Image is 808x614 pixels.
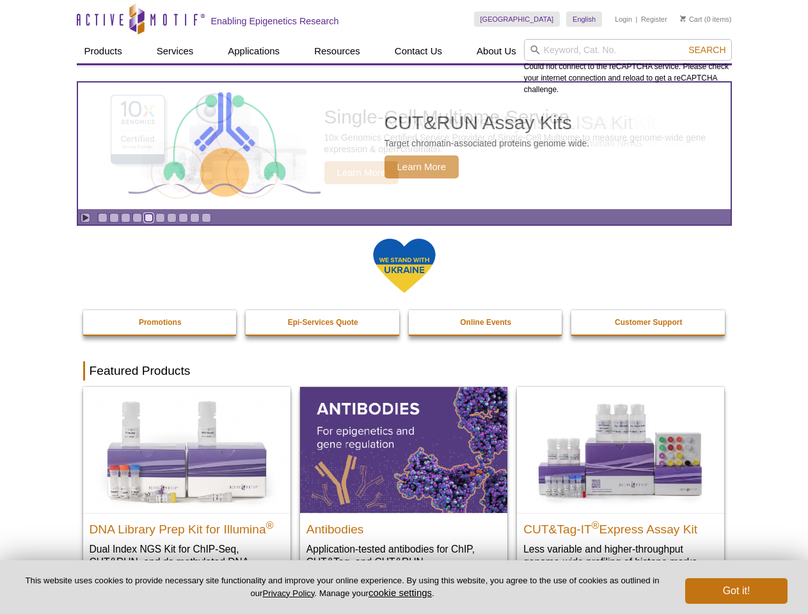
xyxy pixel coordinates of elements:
[77,39,130,63] a: Products
[524,39,732,61] input: Keyword, Cat. No.
[615,15,632,24] a: Login
[517,387,724,512] img: CUT&Tag-IT® Express Assay Kit
[266,519,274,530] sup: ®
[178,213,188,223] a: Go to slide 8
[636,12,638,27] li: |
[288,318,358,327] strong: Epi-Services Quote
[306,517,501,536] h2: Antibodies
[139,318,182,327] strong: Promotions
[90,517,284,536] h2: DNA Library Prep Kit for Illumina
[78,83,731,209] article: CUT&RUN Assay Kits
[129,88,321,205] img: CUT&RUN Assay Kits
[83,387,290,594] a: DNA Library Prep Kit for Illumina DNA Library Prep Kit for Illumina® Dual Index NGS Kit for ChIP-...
[680,15,686,22] img: Your Cart
[78,83,731,209] a: CUT&RUN Assay Kits CUT&RUN Assay Kits Target chromatin-associated proteins genome wide. Learn More
[384,155,459,178] span: Learn More
[246,310,400,335] a: Epi-Services Quote
[81,213,90,223] a: Toggle autoplay
[688,45,725,55] span: Search
[384,113,590,132] h2: CUT&RUN Assay Kits
[372,237,436,294] img: We Stand With Ukraine
[90,542,284,581] p: Dual Index NGS Kit for ChIP-Seq, CUT&RUN, and ds methylated DNA assays.
[20,575,664,599] p: This website uses cookies to provide necessary site functionality and improve your online experie...
[220,39,287,63] a: Applications
[566,12,602,27] a: English
[523,517,718,536] h2: CUT&Tag-IT Express Assay Kit
[83,310,238,335] a: Promotions
[641,15,667,24] a: Register
[517,387,724,581] a: CUT&Tag-IT® Express Assay Kit CUT&Tag-IT®Express Assay Kit Less variable and higher-throughput ge...
[384,138,590,149] p: Target chromatin-associated proteins genome wide.
[167,213,177,223] a: Go to slide 7
[190,213,200,223] a: Go to slide 9
[202,213,211,223] a: Go to slide 10
[685,578,788,604] button: Got it!
[523,542,718,569] p: Less variable and higher-throughput genome-wide profiling of histone marks​.
[144,213,154,223] a: Go to slide 5
[98,213,107,223] a: Go to slide 1
[155,213,165,223] a: Go to slide 6
[469,39,524,63] a: About Us
[83,387,290,512] img: DNA Library Prep Kit for Illumina
[680,12,732,27] li: (0 items)
[109,213,119,223] a: Go to slide 2
[262,588,314,598] a: Privacy Policy
[300,387,507,512] img: All Antibodies
[571,310,726,335] a: Customer Support
[300,387,507,581] a: All Antibodies Antibodies Application-tested antibodies for ChIP, CUT&Tag, and CUT&RUN.
[685,44,729,56] button: Search
[368,587,432,598] button: cookie settings
[460,318,511,327] strong: Online Events
[409,310,564,335] a: Online Events
[121,213,131,223] a: Go to slide 3
[615,318,682,327] strong: Customer Support
[132,213,142,223] a: Go to slide 4
[306,542,501,569] p: Application-tested antibodies for ChIP, CUT&Tag, and CUT&RUN.
[680,15,702,24] a: Cart
[474,12,560,27] a: [GEOGRAPHIC_DATA]
[387,39,450,63] a: Contact Us
[211,15,339,27] h2: Enabling Epigenetics Research
[149,39,202,63] a: Services
[83,361,725,381] h2: Featured Products
[306,39,368,63] a: Resources
[592,519,599,530] sup: ®
[524,39,732,95] div: Could not connect to the reCAPTCHA service. Please check your internet connection and reload to g...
